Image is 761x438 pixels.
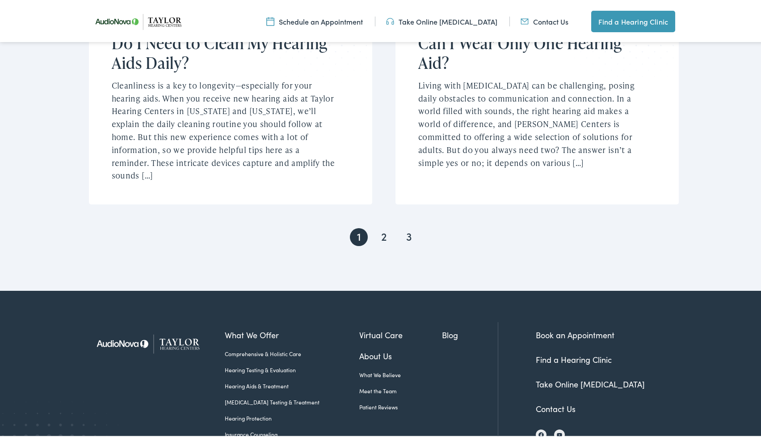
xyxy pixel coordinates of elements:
a: What We Believe [359,369,442,377]
a: Find a Hearing Clinic [591,9,675,30]
a: Contact Us [521,15,568,25]
img: utility icon [266,15,274,25]
a: Virtual Care [359,327,442,339]
a: About Us [359,348,442,360]
p: Cleanliness is a key to longevity—especially for your hearing aids. When you receive new hearing ... [112,77,338,180]
h2: Do I Need to Clean My Hearing Aids Daily? [112,32,338,70]
img: utility icon [386,15,394,25]
a: Patient Reviews [359,401,442,409]
span: Current page, page 1 [350,226,368,244]
a: Blog [442,327,498,339]
a: Goto Page 2 [375,226,393,244]
a: Take Online [MEDICAL_DATA] [536,377,645,388]
a: Meet the Team [359,385,442,393]
a: Take Online [MEDICAL_DATA] [386,15,497,25]
a: Insurance Counseling [225,429,359,437]
a: Contact Us [536,401,576,412]
a: Hearing Testing & Evaluation [225,364,359,372]
a: Hearing Protection [225,412,359,421]
img: Facebook icon, indicating the presence of the site or brand on the social media platform. [538,430,544,436]
img: YouTube [557,431,562,436]
a: Goto Page 3 [400,226,418,244]
img: utility icon [521,15,529,25]
a: Find a Hearing Clinic [536,352,612,363]
h2: Can I Wear Only One Hearing Aid? [418,32,645,70]
a: Book an Appointment [536,327,614,339]
p: Living with [MEDICAL_DATA] can be challenging, posing daily obstacles to communication and connec... [418,77,645,168]
a: What We Offer [225,327,359,339]
a: Schedule an Appointment [266,15,363,25]
a: Hearing Aids & Treatment [225,380,359,388]
a: [MEDICAL_DATA] Testing & Treatment [225,396,359,404]
a: Comprehensive & Holistic Care [225,348,359,356]
img: Taylor Hearing Centers [89,320,212,364]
